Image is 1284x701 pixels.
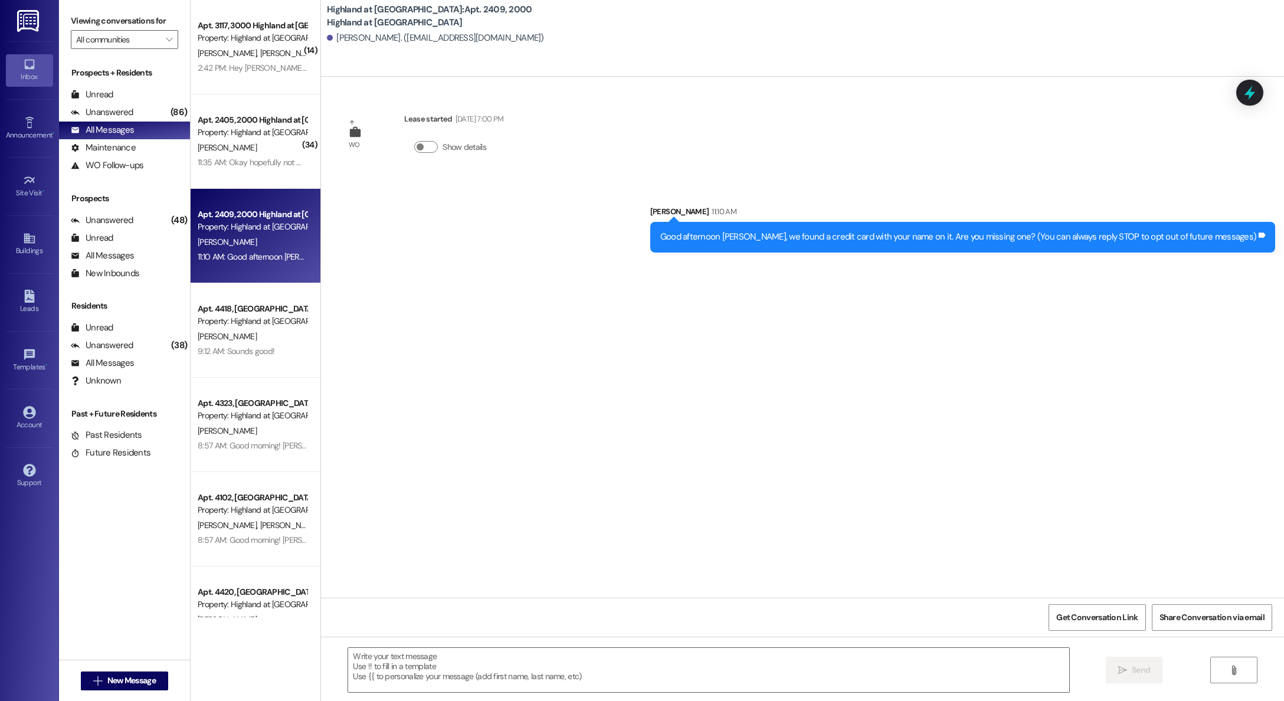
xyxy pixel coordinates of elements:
div: Property: Highland at [GEOGRAPHIC_DATA] [198,598,307,611]
label: Show details [443,141,486,153]
div: 9:12 AM: Sounds good! [198,346,274,356]
div: All Messages [71,357,134,369]
div: Unknown [71,375,121,387]
div: 2:42 PM: Hey [PERSON_NAME] and [PERSON_NAME]! I saw your fire extinguisher in the hallway, and yo... [198,63,1152,73]
div: Residents [59,300,190,312]
div: Apt. 4323, [GEOGRAPHIC_DATA] at [GEOGRAPHIC_DATA] [198,397,307,410]
div: WO [349,139,360,151]
div: Past + Future Residents [59,408,190,420]
div: Apt. 2405, 2000 Highland at [GEOGRAPHIC_DATA] [198,114,307,126]
i:  [93,676,102,686]
div: Good afternoon [PERSON_NAME], we found a credit card with your name on it. Are you missing one? (... [660,231,1256,243]
span: [PERSON_NAME] [198,614,257,625]
div: 11:10 AM [709,205,736,218]
div: Unanswered [71,339,133,352]
div: All Messages [71,124,134,136]
span: [PERSON_NAME] [198,425,257,436]
a: Templates • [6,345,53,376]
div: WO Follow-ups [71,159,143,172]
span: [PERSON_NAME] [198,237,257,247]
div: Apt. 2409, 2000 Highland at [GEOGRAPHIC_DATA] [198,208,307,221]
img: ResiDesk Logo [17,10,41,32]
span: Get Conversation Link [1056,611,1138,624]
div: 11:10 AM: Good afternoon [PERSON_NAME], we found a credit card with your name on it. Are you miss... [198,251,775,262]
div: Maintenance [71,142,136,154]
div: Apt. 4418, [GEOGRAPHIC_DATA] at [GEOGRAPHIC_DATA] [198,303,307,315]
a: Site Visit • [6,171,53,202]
button: Share Conversation via email [1152,604,1272,631]
div: Property: Highland at [GEOGRAPHIC_DATA] [198,126,307,139]
div: Lease started [404,113,503,129]
button: Send [1106,657,1163,683]
a: Inbox [6,54,53,86]
div: Apt. 4102, [GEOGRAPHIC_DATA] at [GEOGRAPHIC_DATA] [198,492,307,504]
div: 8:57 AM: Good morning! [PERSON_NAME] Elevator Company is on-site doing quarterly maintenance to B... [198,535,1141,545]
span: [PERSON_NAME] [260,520,319,530]
div: 11:35 AM: Okay hopefully not 🙏🏼‌ I'd hate for them to have to take the stairs back and forth carr... [198,157,608,168]
div: [PERSON_NAME]. ([EMAIL_ADDRESS][DOMAIN_NAME]) [327,32,544,44]
div: Unread [71,232,113,244]
a: Leads [6,286,53,318]
div: Property: Highland at [GEOGRAPHIC_DATA] [198,221,307,233]
div: Future Residents [71,447,150,459]
div: Property: Highland at [GEOGRAPHIC_DATA] [198,410,307,422]
span: • [45,361,47,369]
span: New Message [107,674,156,687]
div: [PERSON_NAME] [650,205,1275,222]
div: [DATE] 7:00 PM [453,113,504,125]
span: • [53,129,54,137]
label: Viewing conversations for [71,12,178,30]
button: New Message [81,671,168,690]
span: [PERSON_NAME] [198,520,260,530]
div: Unanswered [71,106,133,119]
button: Get Conversation Link [1049,604,1145,631]
div: (48) [168,211,190,230]
div: Prospects [59,192,190,205]
span: [PERSON_NAME] [198,48,260,58]
input: All communities [76,30,159,49]
a: Account [6,402,53,434]
div: (86) [168,103,190,122]
span: Send [1132,664,1150,676]
div: Apt. 3117, 3000 Highland at [GEOGRAPHIC_DATA] [198,19,307,32]
i:  [1229,666,1238,675]
div: Property: Highland at [GEOGRAPHIC_DATA] [198,32,307,44]
span: [PERSON_NAME] [260,48,319,58]
div: Property: Highland at [GEOGRAPHIC_DATA] [198,504,307,516]
span: [PERSON_NAME] [198,331,257,342]
b: Highland at [GEOGRAPHIC_DATA]: Apt. 2409, 2000 Highland at [GEOGRAPHIC_DATA] [327,4,563,29]
div: Past Residents [71,429,142,441]
i:  [1118,666,1127,675]
div: Property: Highland at [GEOGRAPHIC_DATA] [198,315,307,327]
div: All Messages [71,250,134,262]
i:  [166,35,172,44]
span: • [42,187,44,195]
a: Support [6,460,53,492]
div: 8:57 AM: Good morning! [PERSON_NAME] Elevator Company is on-site doing quarterly maintenance to B... [198,440,1141,451]
div: Apt. 4420, [GEOGRAPHIC_DATA] at [GEOGRAPHIC_DATA] [198,586,307,598]
div: Prospects + Residents [59,67,190,79]
a: Buildings [6,228,53,260]
div: New Inbounds [71,267,139,280]
span: Share Conversation via email [1159,611,1265,624]
div: (38) [168,336,190,355]
div: Unanswered [71,214,133,227]
div: Unread [71,89,113,101]
span: [PERSON_NAME] [198,142,257,153]
div: Unread [71,322,113,334]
